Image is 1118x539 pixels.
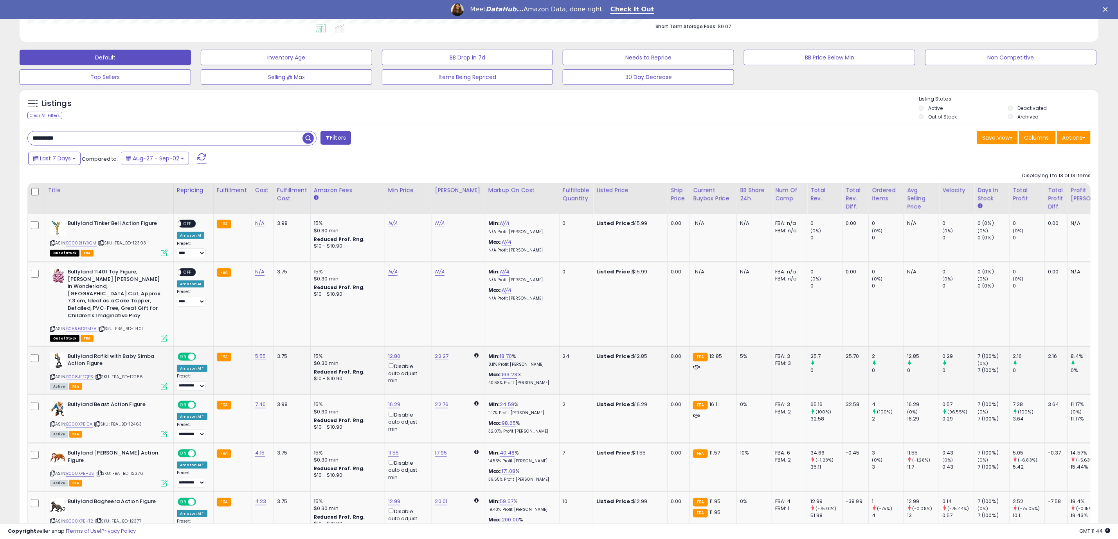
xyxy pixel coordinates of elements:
div: 5% [740,353,766,360]
div: 0 [1013,282,1044,289]
a: Check It Out [610,5,654,14]
small: (0%) [1071,409,1082,415]
a: 7.40 [255,401,266,408]
div: 0.29 [942,415,974,422]
div: 0 [872,220,904,227]
div: Listed Price [596,186,664,194]
span: ON [178,353,188,360]
div: Total Profit Diff. [1048,186,1064,211]
button: Aug-27 - Sep-02 [121,152,189,165]
div: 0 [872,234,904,241]
a: 11.55 [388,449,399,457]
div: 0 [942,268,974,275]
div: 15% [314,401,379,408]
div: Velocity [942,186,971,194]
div: 0.29 [942,353,974,360]
button: 30 Day Decrease [563,69,734,85]
span: OFF [195,402,207,408]
div: 15% [314,268,379,275]
div: 15% [314,220,379,227]
div: ASIN: [50,268,167,341]
div: 0 [872,282,904,289]
div: 3.98 [277,220,304,227]
b: Bullyland Tinker Bell Action Figure [68,220,163,229]
p: 11.17% Profit [PERSON_NAME] [488,410,553,416]
div: $0.30 min [314,227,379,234]
div: 0 (0%) [978,234,1009,241]
b: Max: [488,419,502,427]
div: ASIN: [50,353,167,389]
div: FBA: 3 [775,353,801,360]
div: 3.75 [277,268,304,275]
div: N/A [907,268,933,275]
b: Min: [488,268,500,275]
div: 0 [942,367,974,374]
button: Non Competitive [925,50,1096,65]
div: 0 [810,282,842,289]
small: Days In Stock. [978,203,982,210]
div: $0.30 min [314,360,379,367]
a: N/A [435,219,445,227]
div: Title [48,186,170,194]
b: Listed Price: [596,268,632,275]
a: N/A [255,219,265,227]
b: Max: [488,286,502,294]
div: Avg Selling Price [907,186,936,211]
b: Min: [488,219,500,227]
div: % [488,371,553,386]
i: DataHub... [486,5,524,13]
small: Amazon Fees. [314,194,319,201]
b: Short Term Storage Fees: [655,23,717,30]
div: $10 - $10.90 [314,291,379,298]
div: 2.16 [1048,353,1062,360]
small: (100%) [877,409,893,415]
span: All listings currently available for purchase on Amazon [50,383,68,390]
div: 0.00 [846,220,862,227]
a: 17.95 [435,449,447,457]
a: 4.15 [255,449,265,457]
span: | SKU: FBA_BD-12463 [94,421,142,427]
div: Total Rev. Diff. [846,186,865,211]
div: FBM: 3 [775,360,801,367]
img: 41Fl0mLtbDL._SL40_.jpg [50,268,66,284]
div: 7 (100%) [978,353,1009,360]
span: Aug-27 - Sep-02 [133,155,179,162]
button: Inventory Age [201,50,372,65]
b: Listed Price: [596,219,632,227]
div: Total Profit [1013,186,1041,203]
div: 32.58 [846,401,862,408]
button: Items Being Repriced [382,69,553,85]
div: 0 [810,220,842,227]
th: The percentage added to the cost of goods (COGS) that forms the calculator for Min & Max prices. [485,183,559,214]
button: Selling @ Max [201,69,372,85]
div: 7 (100%) [978,415,1009,422]
small: FBA [217,401,231,410]
small: (0%) [978,228,988,234]
div: $15.99 [596,220,661,227]
label: Out of Stock [928,113,957,120]
a: B008JFEQPS [66,374,94,380]
a: 20.01 [435,498,448,505]
span: N/A [695,268,704,275]
button: Needs to Reprice [563,50,734,65]
small: FBA [693,401,708,410]
a: 24.59 [500,401,514,408]
div: Days In Stock [978,186,1006,203]
div: Clear All Filters [27,112,62,119]
div: 32.58 [810,415,842,422]
a: N/A [388,219,398,227]
div: 16.29 [907,415,939,422]
div: 0 [810,268,842,275]
p: N/A Profit [PERSON_NAME] [488,229,553,235]
span: OFF [181,221,194,227]
a: Terms of Use [67,527,100,535]
a: N/A [500,219,509,227]
div: Min Price [388,186,428,194]
div: 65.16 [810,401,842,408]
img: 316f9kxrNzL._SL40_.jpg [50,353,66,368]
div: 0.00 [846,268,862,275]
span: | SKU: FBA_BD-12256 [95,374,143,380]
div: ASIN: [50,401,167,437]
span: OFF [195,353,207,360]
a: 22.27 [435,352,449,360]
